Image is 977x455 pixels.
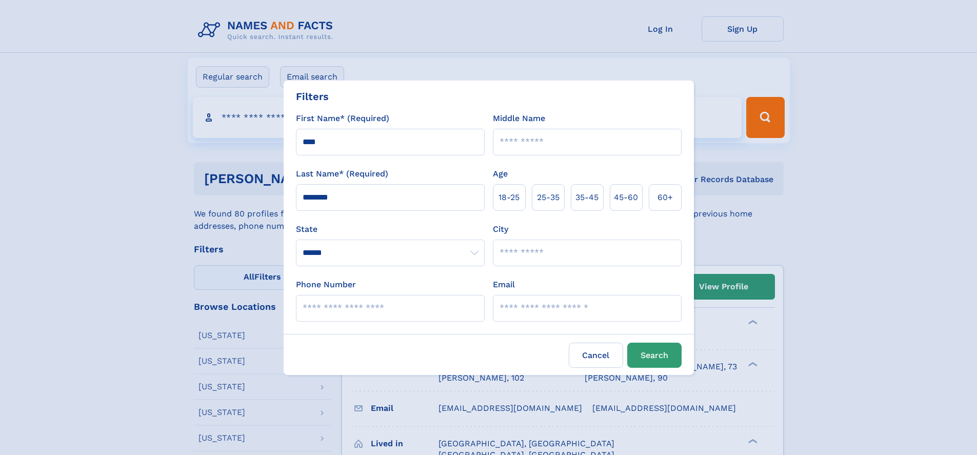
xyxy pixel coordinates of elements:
[627,343,682,368] button: Search
[493,112,545,125] label: Middle Name
[499,191,520,204] span: 18‑25
[296,168,388,180] label: Last Name* (Required)
[296,279,356,291] label: Phone Number
[657,191,673,204] span: 60+
[569,343,623,368] label: Cancel
[296,89,329,104] div: Filters
[296,223,485,235] label: State
[493,168,508,180] label: Age
[614,191,638,204] span: 45‑60
[493,223,508,235] label: City
[296,112,389,125] label: First Name* (Required)
[575,191,599,204] span: 35‑45
[537,191,560,204] span: 25‑35
[493,279,515,291] label: Email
